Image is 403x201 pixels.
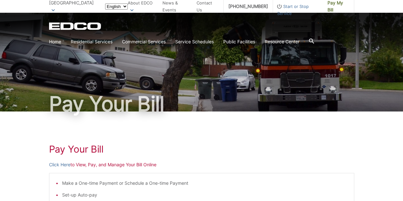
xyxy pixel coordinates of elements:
[62,180,348,187] li: Make a One-time Payment or Schedule a One-time Payment
[175,38,214,45] a: Service Schedules
[49,161,70,168] a: Click Here
[49,22,102,30] a: EDCD logo. Return to the homepage.
[49,143,354,155] h1: Pay Your Bill
[49,38,61,45] a: Home
[49,94,354,114] h1: Pay Your Bill
[62,191,348,198] li: Set-up Auto-pay
[122,38,166,45] a: Commercial Services
[105,4,128,10] select: Select a language
[49,161,354,168] p: to View, Pay, and Manage Your Bill Online
[71,38,112,45] a: Residential Services
[223,38,255,45] a: Public Facilities
[265,38,299,45] a: Resource Center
